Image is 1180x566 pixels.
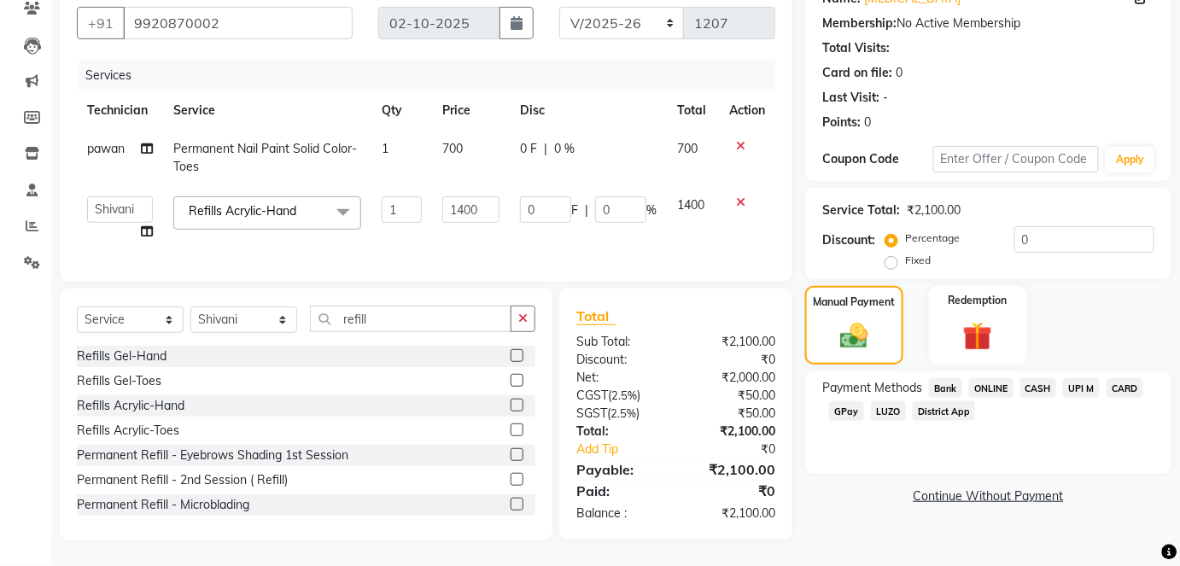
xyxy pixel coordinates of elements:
[905,253,931,268] label: Fixed
[1020,378,1057,398] span: CASH
[564,369,676,387] div: Net:
[907,201,961,219] div: ₹2,100.00
[677,141,698,156] span: 700
[554,140,575,158] span: 0 %
[675,351,788,369] div: ₹0
[832,320,877,353] img: _cash.svg
[896,64,903,82] div: 0
[933,146,1100,172] input: Enter Offer / Coupon Code
[564,423,676,441] div: Total:
[1107,378,1143,398] span: CARD
[564,459,676,480] div: Payable:
[675,423,788,441] div: ₹2,100.00
[822,114,861,131] div: Points:
[822,15,897,32] div: Membership:
[822,15,1154,32] div: No Active Membership
[864,114,871,131] div: 0
[576,307,616,325] span: Total
[969,378,1014,398] span: ONLINE
[822,379,922,397] span: Payment Methods
[667,91,719,130] th: Total
[675,505,788,522] div: ₹2,100.00
[822,201,900,219] div: Service Total:
[189,203,296,219] span: Refills Acrylic-Hand
[77,496,249,514] div: Permanent Refill - Microblading
[564,351,676,369] div: Discount:
[432,91,510,130] th: Price
[173,141,357,174] span: Permanent Nail Paint Solid Color-Toes
[564,505,676,522] div: Balance :
[77,422,179,440] div: Refills Acrylic-Toes
[520,140,537,158] span: 0 F
[675,405,788,423] div: ₹50.00
[646,201,657,219] span: %
[822,150,933,168] div: Coupon Code
[371,91,432,130] th: Qty
[576,388,608,403] span: CGST
[77,397,184,415] div: Refills Acrylic-Hand
[675,481,788,501] div: ₹0
[571,201,578,219] span: F
[675,387,788,405] div: ₹50.00
[610,406,636,420] span: 2.5%
[296,203,304,219] a: x
[813,295,895,310] label: Manual Payment
[913,401,976,421] span: District App
[564,481,676,501] div: Paid:
[310,306,511,332] input: Search or Scan
[77,91,163,130] th: Technician
[677,197,704,213] span: 1400
[694,441,788,458] div: ₹0
[949,293,1008,308] label: Redemption
[883,89,888,107] div: -
[611,388,637,402] span: 2.5%
[871,401,906,421] span: LUZO
[822,39,890,57] div: Total Visits:
[544,140,547,158] span: |
[675,459,788,480] div: ₹2,100.00
[77,372,161,390] div: Refills Gel-Toes
[77,347,166,365] div: Refills Gel-Hand
[929,378,962,398] span: Bank
[576,406,607,421] span: SGST
[510,91,667,130] th: Disc
[719,91,775,130] th: Action
[564,441,694,458] a: Add Tip
[829,401,864,421] span: GPay
[822,89,879,107] div: Last Visit:
[77,471,288,489] div: Permanent Refill - 2nd Session ( Refill)
[822,231,875,249] div: Discount:
[905,230,960,246] label: Percentage
[77,446,348,464] div: Permanent Refill - Eyebrows Shading 1st Session
[564,333,676,351] div: Sub Total:
[822,64,892,82] div: Card on file:
[123,7,353,39] input: Search by Name/Mobile/Email/Code
[585,201,588,219] span: |
[442,141,463,156] span: 700
[564,387,676,405] div: ( )
[809,487,1168,505] a: Continue Without Payment
[163,91,371,130] th: Service
[675,369,788,387] div: ₹2,000.00
[1063,378,1100,398] span: UPI M
[1106,147,1154,172] button: Apply
[675,333,788,351] div: ₹2,100.00
[77,7,125,39] button: +91
[382,141,388,156] span: 1
[564,405,676,423] div: ( )
[954,318,1002,355] img: _gift.svg
[79,60,788,91] div: Services
[87,141,125,156] span: pawan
